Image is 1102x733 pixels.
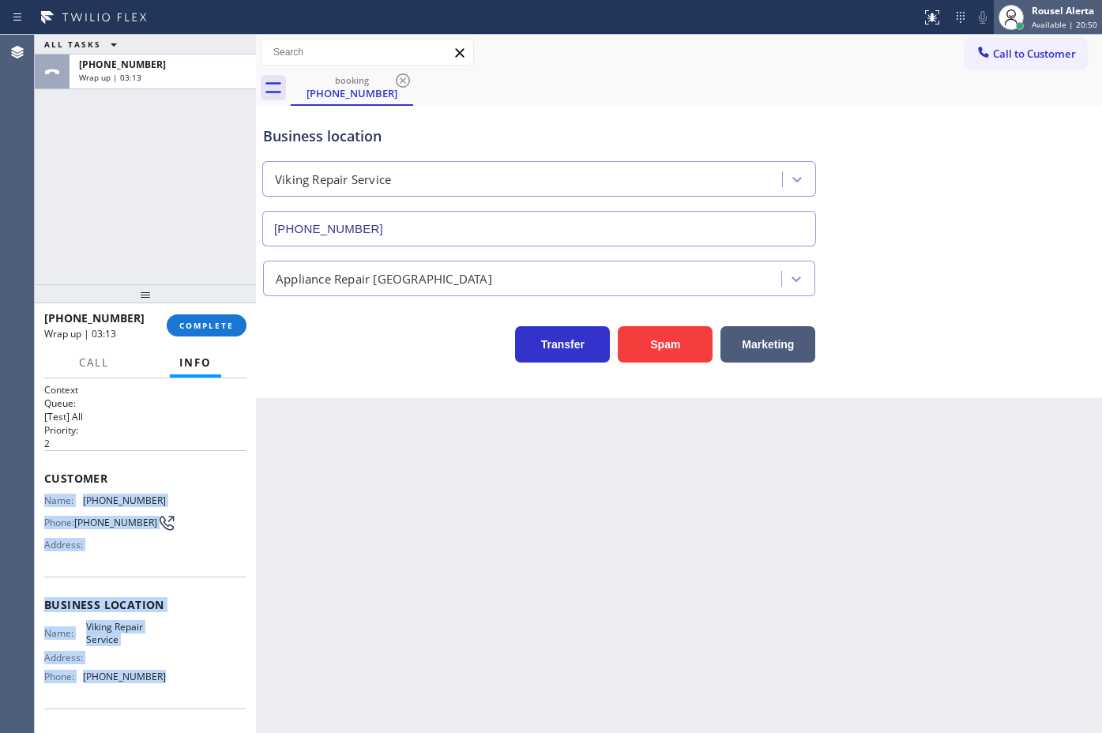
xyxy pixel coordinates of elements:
[292,86,412,100] div: [PHONE_NUMBER]
[275,171,391,189] div: Viking Repair Service
[79,355,109,370] span: Call
[515,326,610,363] button: Transfer
[44,437,246,450] p: 2
[965,39,1086,69] button: Call to Customer
[1032,4,1097,17] div: Rousel Alerta
[44,539,86,551] span: Address:
[179,320,234,331] span: COMPLETE
[292,74,412,86] div: booking
[167,314,246,336] button: COMPLETE
[86,621,165,645] span: Viking Repair Service
[44,652,86,663] span: Address:
[44,494,83,506] span: Name:
[44,517,74,528] span: Phone:
[44,423,246,437] h2: Priority:
[44,383,246,397] h1: Context
[170,348,221,378] button: Info
[618,326,713,363] button: Spam
[1032,19,1097,30] span: Available | 20:50
[44,597,246,612] span: Business location
[276,269,492,288] div: Appliance Repair [GEOGRAPHIC_DATA]
[263,126,815,147] div: Business location
[44,627,86,639] span: Name:
[44,310,145,325] span: [PHONE_NUMBER]
[179,355,212,370] span: Info
[993,47,1076,61] span: Call to Customer
[74,517,157,528] span: [PHONE_NUMBER]
[262,211,816,246] input: Phone Number
[720,326,815,363] button: Marketing
[35,35,133,54] button: ALL TASKS
[44,327,116,340] span: Wrap up | 03:13
[83,671,166,682] span: [PHONE_NUMBER]
[44,471,246,486] span: Customer
[292,70,412,104] div: (602) 317-5849
[70,348,118,378] button: Call
[972,6,994,28] button: Mute
[79,58,166,71] span: [PHONE_NUMBER]
[44,410,246,423] p: [Test] All
[44,397,246,410] h2: Queue:
[44,671,83,682] span: Phone:
[79,72,141,83] span: Wrap up | 03:13
[261,39,473,65] input: Search
[44,39,101,50] span: ALL TASKS
[83,494,166,506] span: [PHONE_NUMBER]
